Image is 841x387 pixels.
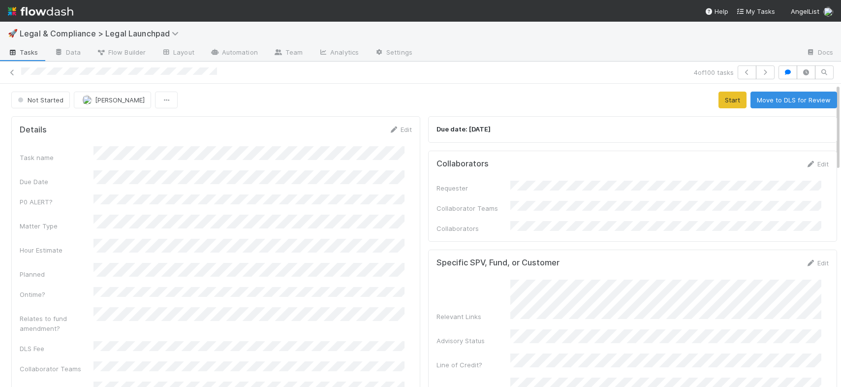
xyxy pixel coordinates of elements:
div: Collaborator Teams [436,203,510,213]
button: Not Started [11,92,70,108]
div: Relates to fund amendment? [20,314,93,333]
span: Not Started [16,96,63,104]
a: Analytics [311,45,367,61]
span: [PERSON_NAME] [95,96,145,104]
button: Move to DLS for Review [750,92,837,108]
div: Relevant Links [436,312,510,322]
div: Due Date [20,177,93,187]
a: Flow Builder [89,45,154,61]
button: [PERSON_NAME] [74,92,151,108]
h5: Details [20,125,47,135]
span: Legal & Compliance > Legal Launchpad [20,29,184,38]
a: Automation [202,45,266,61]
a: My Tasks [736,6,775,16]
a: Edit [389,126,412,133]
div: DLS Fee [20,344,93,354]
a: Edit [806,160,829,168]
span: My Tasks [736,7,775,15]
h5: Specific SPV, Fund, or Customer [436,258,560,268]
div: Ontime? [20,290,93,299]
div: Help [705,6,728,16]
img: avatar_b5be9b1b-4537-4870-b8e7-50cc2287641b.png [82,95,92,105]
span: AngelList [791,7,819,15]
div: Collaborator Teams [20,364,93,374]
a: Layout [154,45,202,61]
span: 4 of 100 tasks [694,67,734,77]
div: Collaborators [436,224,510,233]
div: Line of Credit? [436,360,510,370]
button: Start [718,92,747,108]
span: Flow Builder [96,47,146,57]
div: Hour Estimate [20,245,93,255]
a: Edit [806,259,829,267]
a: Docs [798,45,841,61]
div: Planned [20,269,93,279]
div: Task name [20,153,93,162]
h5: Collaborators [436,159,489,169]
strong: Due date: [DATE] [436,125,491,133]
div: Advisory Status [436,336,510,346]
a: Data [46,45,89,61]
img: avatar_6811aa62-070e-4b0a-ab85-15874fb457a1.png [823,7,833,17]
img: logo-inverted-e16ddd16eac7371096b0.svg [8,3,73,20]
span: Tasks [8,47,38,57]
a: Settings [367,45,420,61]
div: P0 ALERT? [20,197,93,207]
span: 🚀 [8,29,18,37]
div: Matter Type [20,221,93,231]
a: Team [266,45,311,61]
div: Requester [436,183,510,193]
